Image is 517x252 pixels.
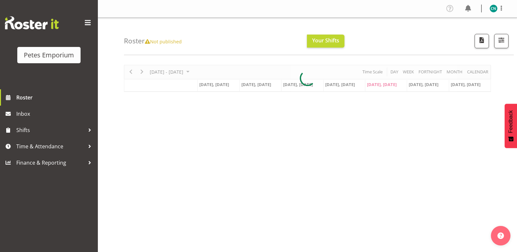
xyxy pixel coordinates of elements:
img: help-xxl-2.png [497,232,504,239]
span: Time & Attendance [16,141,85,151]
span: Feedback [508,110,514,133]
img: christine-neville11214.jpg [490,5,497,12]
button: Your Shifts [307,35,344,48]
span: Your Shifts [312,37,339,44]
span: Not published [145,38,182,45]
h4: Roster [124,37,182,45]
img: Rosterit website logo [5,16,59,29]
span: Shifts [16,125,85,135]
span: Inbox [16,109,95,119]
div: Petes Emporium [24,50,74,60]
span: Finance & Reporting [16,158,85,168]
span: Roster [16,93,95,102]
button: Filter Shifts [494,34,509,48]
button: Download a PDF of the roster according to the set date range. [475,34,489,48]
button: Feedback - Show survey [505,104,517,148]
